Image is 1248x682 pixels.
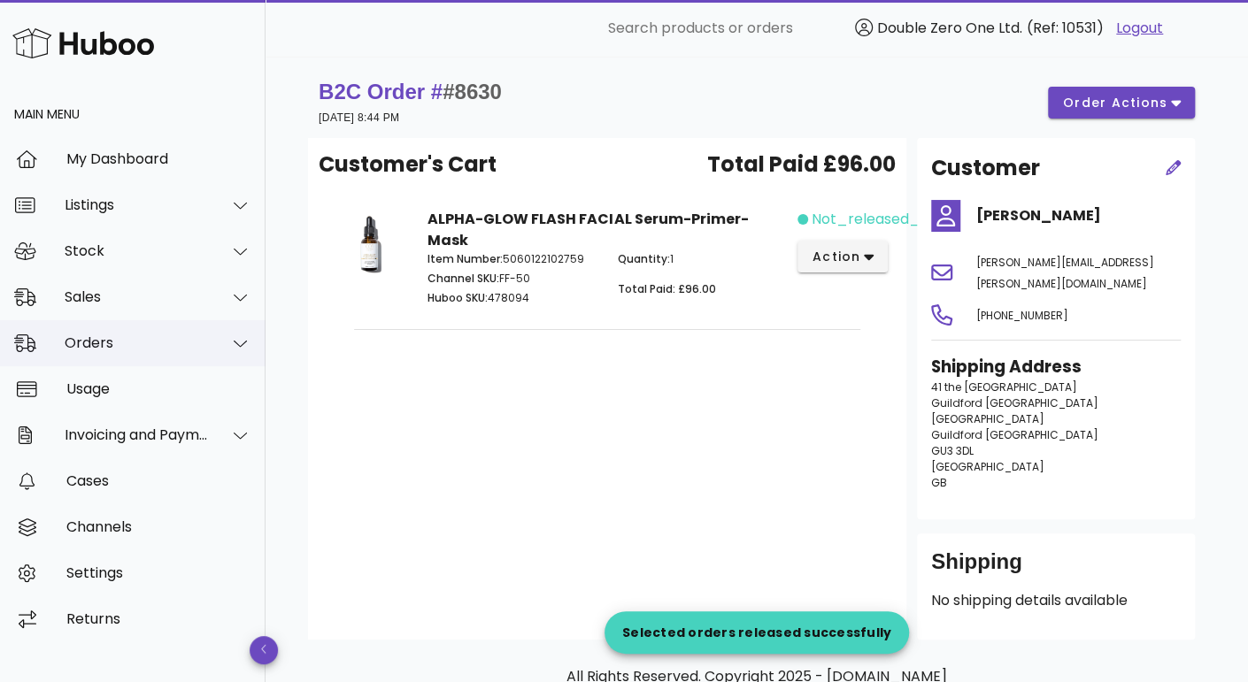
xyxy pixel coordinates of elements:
[812,248,861,266] span: action
[931,475,947,490] span: GB
[877,18,1022,38] span: Double Zero One Ltd.
[1048,87,1195,119] button: order actions
[618,251,670,266] span: Quantity:
[812,209,944,230] span: not_released_yet
[428,271,597,287] p: FF-50
[976,205,1181,226] h4: [PERSON_NAME]
[428,271,499,286] span: Channel SKU:
[66,472,251,489] div: Cases
[931,152,1040,184] h2: Customer
[65,334,209,351] div: Orders
[66,518,251,535] div: Channels
[428,290,488,305] span: Huboo SKU:
[931,459,1044,474] span: [GEOGRAPHIC_DATA]
[66,564,251,581] div: Settings
[618,251,787,267] p: 1
[65,426,209,443] div: Invoicing and Payments
[931,443,974,458] span: GU3 3DL
[618,281,716,296] span: Total Paid: £96.00
[65,196,209,213] div: Listings
[319,149,497,180] span: Customer's Cart
[66,150,251,167] div: My Dashboard
[319,111,399,124] small: [DATE] 8:44 PM
[797,241,889,272] button: action
[428,290,597,306] p: 478094
[333,209,406,282] img: Product Image
[12,24,154,62] img: Huboo Logo
[1116,18,1163,39] a: Logout
[66,610,251,627] div: Returns
[428,251,597,267] p: 5060122102759
[1062,94,1168,112] span: order actions
[1027,18,1104,38] span: (Ref: 10531)
[428,209,748,250] strong: ALPHA-GLOW FLASH FACIAL Serum-Primer-Mask
[976,255,1154,291] span: [PERSON_NAME][EMAIL_ADDRESS][PERSON_NAME][DOMAIN_NAME]
[428,251,503,266] span: Item Number:
[707,149,896,180] span: Total Paid £96.00
[931,548,1181,590] div: Shipping
[443,80,502,103] span: #8630
[66,380,251,397] div: Usage
[319,80,502,103] strong: B2C Order #
[65,242,209,259] div: Stock
[976,308,1068,323] span: [PHONE_NUMBER]
[931,590,1181,611] p: No shipping details available
[931,379,1077,395] span: 41 the [GEOGRAPHIC_DATA]
[931,355,1181,379] h3: Shipping Address
[931,395,1098,410] span: Guildford [GEOGRAPHIC_DATA]
[931,427,1098,442] span: Guildford [GEOGRAPHIC_DATA]
[931,411,1044,426] span: [GEOGRAPHIC_DATA]
[65,288,209,305] div: Sales
[605,624,909,641] div: Selected orders released successfully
